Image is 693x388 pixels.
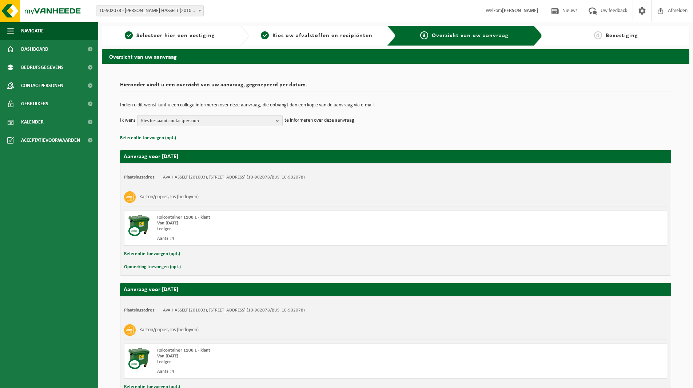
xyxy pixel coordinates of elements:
[284,115,356,126] p: te informeren over deze aanvraag.
[139,191,199,203] h3: Karton/papier, los (bedrijven)
[124,287,178,293] strong: Aanvraag voor [DATE]
[128,215,150,236] img: WB-1100-CU.png
[157,226,425,232] div: Ledigen
[21,77,63,95] span: Contactpersonen
[124,154,178,160] strong: Aanvraag voor [DATE]
[128,348,150,369] img: WB-1100-CU.png
[120,103,671,108] p: Indien u dit wenst kunt u een collega informeren over deze aanvraag, die ontvangt dan een kopie v...
[124,175,156,180] strong: Plaatsingsadres:
[502,8,538,13] strong: [PERSON_NAME]
[21,113,44,131] span: Kalender
[606,33,638,39] span: Bevestiging
[157,369,425,375] div: Aantal: 4
[252,31,381,40] a: 2Kies uw afvalstoffen en recipiënten
[139,324,199,336] h3: Karton/papier, los (bedrijven)
[120,115,135,126] p: Ik wens
[105,31,234,40] a: 1Selecteer hier een vestiging
[157,359,425,365] div: Ledigen
[96,5,204,16] span: 10-902078 - AVA HASSELT (201003) - HASSELT
[261,31,269,39] span: 2
[420,31,428,39] span: 3
[594,31,602,39] span: 4
[124,262,181,272] button: Opmerking toevoegen (opt.)
[120,133,176,143] button: Referentie toevoegen (opt.)
[21,40,48,58] span: Dashboard
[157,236,425,242] div: Aantal: 4
[102,49,689,63] h2: Overzicht van uw aanvraag
[432,33,509,39] span: Overzicht van uw aanvraag
[21,22,44,40] span: Navigatie
[21,58,64,77] span: Bedrijfsgegevens
[157,354,178,358] strong: Van [DATE]
[124,308,156,313] strong: Plaatsingsadres:
[141,115,273,126] span: Kies bestaand contactpersoon
[96,6,203,16] span: 10-902078 - AVA HASSELT (201003) - HASSELT
[157,215,210,220] span: Rolcontainer 1100 L - klant
[163,307,305,313] td: AVA HASSELT (201003), [STREET_ADDRESS] (10-902078/BUS, 10-902078)
[124,249,180,259] button: Referentie toevoegen (opt.)
[21,95,48,113] span: Gebruikers
[137,115,283,126] button: Kies bestaand contactpersoon
[157,221,178,226] strong: Van [DATE]
[163,175,305,180] td: AVA HASSELT (201003), [STREET_ADDRESS] (10-902078/BUS, 10-902078)
[136,33,215,39] span: Selecteer hier een vestiging
[120,82,671,92] h2: Hieronder vindt u een overzicht van uw aanvraag, gegroepeerd per datum.
[21,131,80,149] span: Acceptatievoorwaarden
[125,31,133,39] span: 1
[157,348,210,353] span: Rolcontainer 1100 L - klant
[272,33,373,39] span: Kies uw afvalstoffen en recipiënten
